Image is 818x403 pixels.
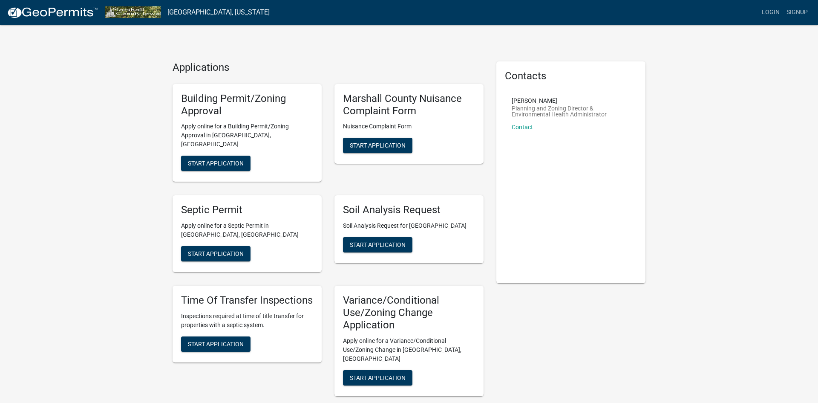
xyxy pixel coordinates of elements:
[167,5,270,20] a: [GEOGRAPHIC_DATA], [US_STATE]
[512,124,533,130] a: Contact
[173,61,484,74] h4: Applications
[783,4,811,20] a: Signup
[512,105,630,117] p: Planning and Zoning Director & Environmental Health Administrator
[343,122,475,131] p: Nuisance Complaint Form
[343,221,475,230] p: Soil Analysis Request for [GEOGRAPHIC_DATA]
[350,374,406,381] span: Start Application
[512,98,630,104] p: [PERSON_NAME]
[343,93,475,117] h5: Marshall County Nuisance Complaint Form
[343,204,475,216] h5: Soil Analysis Request
[105,6,161,18] img: Marshall County, Iowa
[181,156,251,171] button: Start Application
[188,250,244,257] span: Start Application
[343,336,475,363] p: Apply online for a Variance/Conditional Use/Zoning Change in [GEOGRAPHIC_DATA], [GEOGRAPHIC_DATA]
[181,93,313,117] h5: Building Permit/Zoning Approval
[181,221,313,239] p: Apply online for a Septic Permit in [GEOGRAPHIC_DATA], [GEOGRAPHIC_DATA]
[343,138,412,153] button: Start Application
[188,160,244,167] span: Start Application
[181,246,251,261] button: Start Application
[343,294,475,331] h5: Variance/Conditional Use/Zoning Change Application
[181,204,313,216] h5: Septic Permit
[505,70,637,82] h5: Contacts
[188,340,244,347] span: Start Application
[181,312,313,330] p: Inspections required at time of title transfer for properties with a septic system.
[181,122,313,149] p: Apply online for a Building Permit/Zoning Approval in [GEOGRAPHIC_DATA], [GEOGRAPHIC_DATA]
[181,294,313,307] h5: Time Of Transfer Inspections
[343,237,412,252] button: Start Application
[350,241,406,248] span: Start Application
[181,336,251,352] button: Start Application
[758,4,783,20] a: Login
[350,142,406,149] span: Start Application
[343,370,412,386] button: Start Application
